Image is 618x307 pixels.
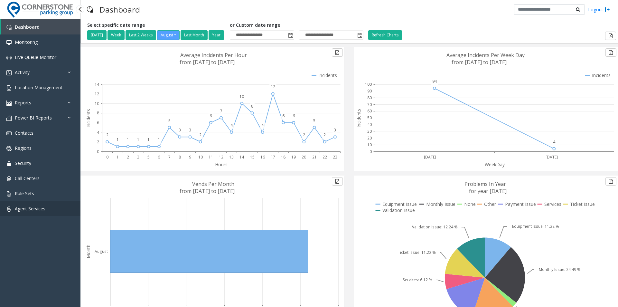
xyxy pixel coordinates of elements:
text: 13 [229,154,234,160]
text: August [95,249,108,254]
text: 6 [158,154,160,160]
button: August [157,30,180,40]
text: 0 [370,149,372,154]
text: 94 [432,79,437,84]
text: 3 [137,154,139,160]
button: Export to pdf [605,177,616,186]
img: pageIcon [87,2,93,17]
button: Last 2 Weeks [126,30,156,40]
text: 60 [367,108,372,114]
text: 6 [97,120,99,125]
button: Export to pdf [605,48,616,57]
text: 1 [117,137,119,142]
span: Monitoring [15,39,38,45]
text: from [DATE] to [DATE] [180,59,235,66]
img: 'icon' [6,116,12,121]
a: Logout [588,6,610,13]
img: 'icon' [6,25,12,30]
text: 6 [293,113,295,119]
text: 90 [367,88,372,94]
text: WeekDay [485,161,505,168]
text: 70 [367,102,372,107]
text: 30 [367,129,372,134]
text: Incidents [85,109,91,128]
text: 14 [95,82,99,87]
img: logout [605,6,610,13]
h5: or Custom date range [230,23,363,28]
img: 'icon' [6,176,12,181]
text: 2 [323,132,326,138]
img: 'icon' [6,131,12,136]
img: 'icon' [6,161,12,166]
text: 14 [239,154,244,160]
text: 1 [127,137,129,142]
text: 11 [209,154,213,160]
span: Live Queue Monitor [15,54,56,60]
text: 1 [147,137,150,142]
text: [DATE] [424,154,436,160]
span: Toggle popup [356,31,363,40]
text: from [DATE] to [DATE] [452,59,507,66]
h3: Dashboard [96,2,143,17]
img: 'icon' [6,101,12,106]
button: Export to pdf [605,32,616,40]
text: 12 [271,84,275,90]
text: 9 [189,154,191,160]
button: Year [209,30,224,40]
text: 12 [95,91,99,97]
text: 8 [179,154,181,160]
text: 4 [553,139,556,145]
text: 18 [281,154,286,160]
text: 5 [168,118,171,123]
text: 15 [250,154,255,160]
span: Call Centers [15,175,40,181]
text: 4 [261,122,264,128]
img: 'icon' [6,146,12,151]
text: 10 [239,94,244,99]
text: 7 [220,108,222,114]
text: 50 [367,115,372,120]
text: 7 [168,154,171,160]
span: Toggle popup [287,31,294,40]
text: 8 [97,110,99,116]
button: Refresh Charts [368,30,402,40]
text: 6 [282,113,285,119]
text: 21 [312,154,317,160]
img: 'icon' [6,55,12,60]
text: 12 [219,154,223,160]
span: Reports [15,100,31,106]
img: 'icon' [6,85,12,91]
img: 'icon' [6,70,12,75]
button: Export to pdf [332,48,343,57]
text: 80 [367,95,372,101]
text: Problems In Year [464,180,506,187]
img: 'icon' [6,40,12,45]
text: Vends Per Month [192,180,234,187]
text: 1 [158,137,160,142]
text: 2 [199,132,201,138]
text: 4 [97,130,99,135]
text: 3 [179,127,181,133]
text: 4 [230,122,233,128]
span: Power BI Reports [15,115,52,121]
text: 0 [106,154,108,160]
text: 10 [198,154,203,160]
a: Dashboard [1,19,80,34]
text: Ticket Issue: 11.22 % [398,250,436,255]
button: Export to pdf [332,177,343,186]
span: Agent Services [15,206,45,212]
text: 1 [117,154,119,160]
span: Dashboard [15,24,40,30]
text: 19 [291,154,296,160]
text: Validation Issue: 12.24 % [412,224,458,230]
text: Average Incidents Per Week Day [446,52,525,59]
button: Last Month [181,30,208,40]
text: Services: 6.12 % [403,277,432,283]
text: 5 [313,118,315,123]
span: Rule Sets [15,190,34,197]
text: 20 [302,154,306,160]
button: Week [108,30,125,40]
text: Average Incidents Per Hour [180,52,247,59]
text: 100 [365,82,372,87]
img: 'icon' [6,206,12,212]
